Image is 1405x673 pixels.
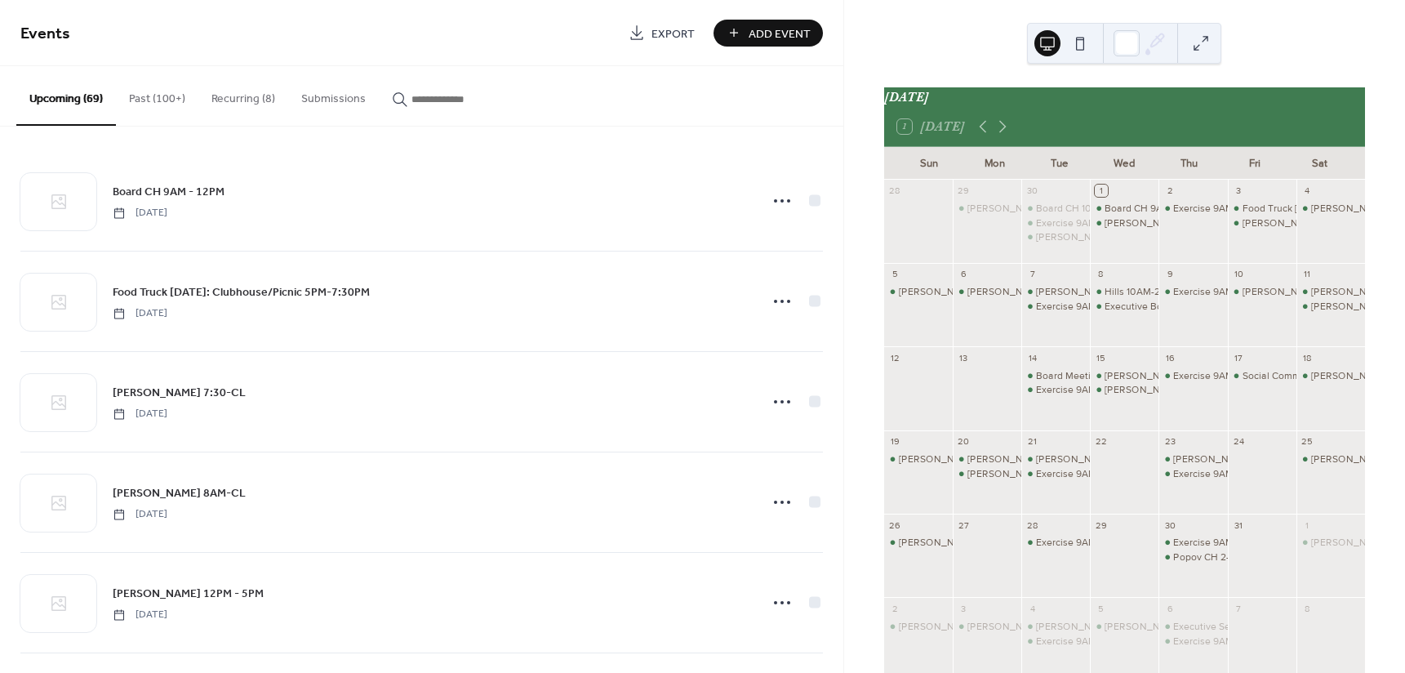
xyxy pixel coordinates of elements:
[113,484,246,502] a: [PERSON_NAME] 8AM-CL
[1173,550,1254,564] div: Popov CH 2-10PM
[113,306,167,321] span: [DATE]
[1095,602,1107,614] div: 5
[1090,369,1158,383] div: Alford CH 5:30-9:00PM
[1021,300,1090,314] div: Exercise 9AM-10AM
[198,66,288,124] button: Recurring (8)
[953,285,1021,299] div: Obert 8AM-CL
[113,586,264,603] span: [PERSON_NAME] 12PM - 5PM
[1021,452,1090,466] div: Cupp 12PM-4PM
[1021,285,1090,299] div: Cupp 11AM-4PM
[1158,202,1227,216] div: Exercise 9AM-10AM
[1158,635,1227,648] div: Exercise 9AM-10AM
[20,18,70,50] span: Events
[958,602,970,614] div: 3
[953,202,1021,216] div: Beyer 1PM - 5PM
[967,620,1081,634] div: [PERSON_NAME] All Day
[113,283,370,301] a: Food Truck [DATE]: Clubhouse/Picnic 5PM-7:30PM
[113,184,225,201] span: Board CH 9AM - 12PM
[1296,536,1365,550] div: Corbett CH 10:00AM -3:30 PM
[958,185,970,197] div: 29
[1095,519,1107,531] div: 29
[749,25,811,42] span: Add Event
[1173,635,1261,648] div: Exercise 9AM-10AM
[113,507,167,522] span: [DATE]
[1233,351,1245,363] div: 17
[113,385,246,402] span: [PERSON_NAME] 7:30-CL
[1105,300,1226,314] div: Executive Board CH 6-9PM
[958,351,970,363] div: 13
[1296,285,1365,299] div: Bryan 1PM - CL
[1036,230,1152,244] div: [PERSON_NAME] 5-Close
[1021,536,1090,550] div: Exercise 9AM-10AM
[714,20,823,47] button: Add Event
[1090,202,1158,216] div: Board CH 9AM - 12PM
[884,620,953,634] div: Morgan 4PM - CL
[1036,536,1124,550] div: Exercise 9AM-10AM
[1026,435,1038,448] div: 21
[1021,467,1090,481] div: Exercise 9AM-10AM
[1163,435,1176,448] div: 23
[1158,285,1227,299] div: Exercise 9AM-10AM
[1296,300,1365,314] div: McConnell CH 9AM - 1PM
[1233,519,1245,531] div: 31
[113,182,225,201] a: Board CH 9AM - 12PM
[1296,202,1365,216] div: Obert 8AM-CL
[1021,202,1090,216] div: Board CH 10AM - 2PM
[897,147,963,180] div: Sun
[1173,285,1261,299] div: Exercise 9AM-10AM
[1228,202,1296,216] div: Food Truck Friday: Clubhouse/Picnic 5PM-7:30PM
[1090,216,1158,230] div: Eaton 12PM-4PM
[1021,369,1090,383] div: Board Meeting 5PM-9PM
[1026,268,1038,280] div: 7
[899,620,1020,634] div: [PERSON_NAME] 4PM - CL
[113,584,264,603] a: [PERSON_NAME] 12PM - 5PM
[1036,383,1124,397] div: Exercise 9AM-10AM
[1021,635,1090,648] div: Exercise 9AM-10AM
[1243,216,1358,230] div: [PERSON_NAME] 7:30-CL
[1228,216,1296,230] div: Obert CH 7:30-CL
[1163,602,1176,614] div: 6
[616,20,707,47] a: Export
[889,602,901,614] div: 2
[1026,602,1038,614] div: 4
[884,452,953,466] div: Nelson 12PM - 5PM
[113,608,167,622] span: [DATE]
[889,351,901,363] div: 12
[1095,268,1107,280] div: 8
[1163,268,1176,280] div: 9
[1021,383,1090,397] div: Exercise 9AM-10AM
[1243,285,1345,299] div: [PERSON_NAME] 8-CL
[1036,467,1124,481] div: Exercise 9AM-10AM
[958,519,970,531] div: 27
[1301,351,1314,363] div: 18
[953,620,1021,634] div: Stillwell CH All Day
[1095,185,1107,197] div: 1
[1163,351,1176,363] div: 16
[1021,230,1090,244] div: Patel 5-Close
[1090,300,1158,314] div: Executive Board CH 6-9PM
[1090,620,1158,634] div: Eaton 12PM-4PM
[1026,519,1038,531] div: 28
[1301,435,1314,448] div: 25
[1173,467,1261,481] div: Exercise 9AM-10AM
[1026,351,1038,363] div: 14
[1158,369,1227,383] div: Exercise 9AM-10AM
[1095,435,1107,448] div: 22
[1036,216,1124,230] div: Exercise 9AM-10AM
[1105,620,1234,634] div: [PERSON_NAME] 12PM-4PM
[1092,147,1157,180] div: Wed
[1027,147,1092,180] div: Tue
[1296,452,1365,466] div: Wilcox CH All Day
[884,285,953,299] div: Blaine 12PM - 5PM
[1301,602,1314,614] div: 8
[288,66,379,124] button: Submissions
[1301,268,1314,280] div: 11
[967,452,1096,466] div: [PERSON_NAME] 1PM - 5PM
[967,467,1089,481] div: [PERSON_NAME] 5PM - CL
[1233,185,1245,197] div: 3
[1158,620,1227,634] div: Executive Session 6PM-9PM
[1036,202,1135,216] div: Board CH 10AM - 2PM
[1036,635,1124,648] div: Exercise 9AM-10AM
[1036,300,1124,314] div: Exercise 9AM-10AM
